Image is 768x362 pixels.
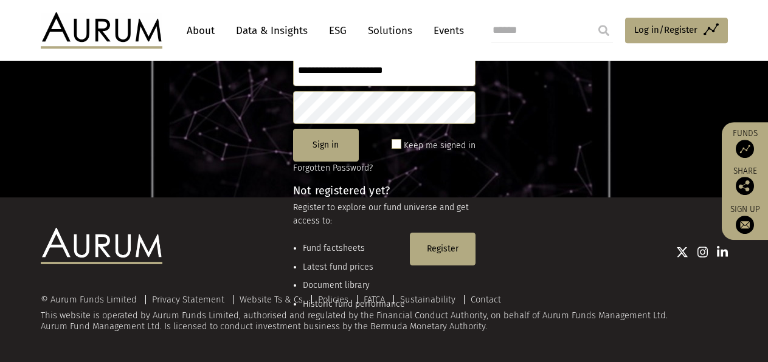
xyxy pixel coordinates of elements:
[293,163,373,173] a: Forgotten Password?
[181,19,221,42] a: About
[404,138,476,153] label: Keep me signed in
[625,18,728,43] a: Log in/Register
[427,19,464,42] a: Events
[293,201,476,228] p: Register to explore our fund universe and get access to:
[400,294,455,305] a: Sustainability
[230,19,314,42] a: Data & Insights
[728,204,762,234] a: Sign up
[41,295,728,332] div: This website is operated by Aurum Funds Limited, authorised and regulated by the Financial Conduc...
[736,140,754,158] img: Access Funds
[697,246,708,258] img: Instagram icon
[728,167,762,195] div: Share
[362,19,418,42] a: Solutions
[41,295,143,304] div: © Aurum Funds Limited
[240,294,303,305] a: Website Ts & Cs
[676,246,688,258] img: Twitter icon
[634,22,697,37] span: Log in/Register
[293,185,476,196] h4: Not registered yet?
[152,294,224,305] a: Privacy Statement
[736,177,754,195] img: Share this post
[323,19,353,42] a: ESG
[728,128,762,158] a: Funds
[717,246,728,258] img: Linkedin icon
[736,216,754,234] img: Sign up to our newsletter
[592,18,616,43] input: Submit
[318,294,348,305] a: Policies
[293,129,359,162] button: Sign in
[41,228,162,264] img: Aurum Logo
[471,294,501,305] a: Contact
[364,294,385,305] a: FATCA
[41,12,162,49] img: Aurum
